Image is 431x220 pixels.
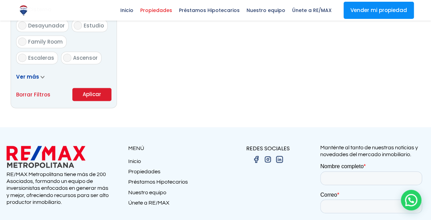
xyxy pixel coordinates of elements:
[117,5,137,15] span: Inicio
[128,199,216,209] a: Únete a RE/MAX
[16,73,45,80] a: Ver más
[289,5,335,15] span: Únete a RE/MAX
[128,168,216,178] a: Propiedades
[128,144,216,153] p: MENÚ
[320,144,425,158] p: Manténte al tanto de nuestras noticias y novedades del mercado inmobiliario.
[128,158,216,168] a: Inicio
[72,88,111,101] button: Aplicar
[28,22,65,29] span: Desayunador
[18,54,26,62] input: Escaleras
[128,189,216,199] a: Nuestro equipo
[16,90,50,99] a: Borrar Filtros
[73,54,98,61] span: Ascensor
[7,171,111,205] p: RE/MAX Metropolitana tiene más de 200 Asociados, formando un equipo de inversionistas enfocados e...
[28,38,63,45] span: Family Room
[264,155,272,163] img: instagram.png
[16,73,39,80] span: Ver más
[18,37,26,46] input: Family Room
[275,155,284,163] img: linkedin.png
[252,155,260,163] img: facebook.png
[137,5,176,15] span: Propiedades
[18,21,26,30] input: Desayunador
[17,4,29,16] img: Logo de REMAX
[7,144,85,169] img: remax metropolitana logo
[128,178,216,189] a: Préstamos Hipotecarios
[216,144,320,153] p: REDES SOCIALES
[74,21,82,30] input: Estudio
[28,54,54,61] span: Escaleras
[84,22,104,29] span: Estudio
[344,2,414,19] a: Vender mi propiedad
[243,5,289,15] span: Nuestro equipo
[63,54,71,62] input: Ascensor
[176,5,243,15] span: Préstamos Hipotecarios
